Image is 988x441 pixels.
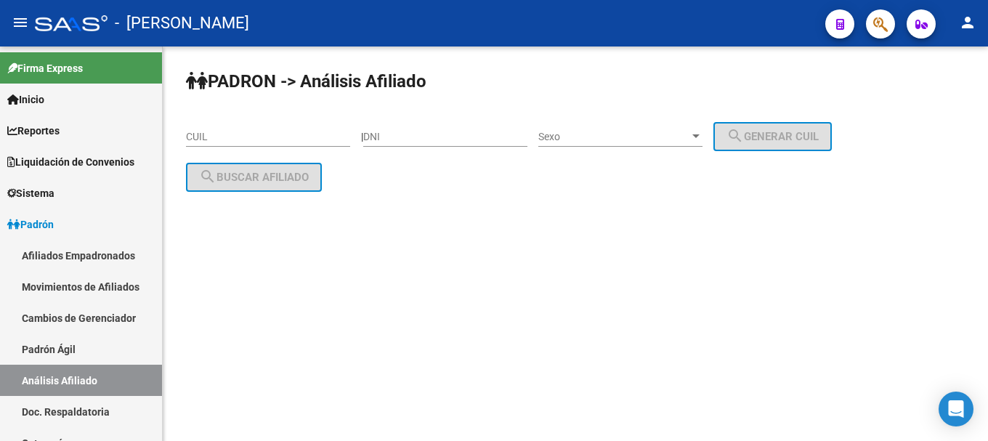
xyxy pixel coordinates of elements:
span: Sistema [7,185,54,201]
span: - [PERSON_NAME] [115,7,249,39]
div: Open Intercom Messenger [939,392,973,426]
mat-icon: search [726,127,744,145]
button: Generar CUIL [713,122,832,151]
strong: PADRON -> Análisis Afiliado [186,71,426,92]
span: Inicio [7,92,44,108]
mat-icon: search [199,168,216,185]
span: Buscar afiliado [199,171,309,184]
span: Sexo [538,131,689,143]
button: Buscar afiliado [186,163,322,192]
span: Reportes [7,123,60,139]
span: Padrón [7,217,54,232]
span: Liquidación de Convenios [7,154,134,170]
mat-icon: menu [12,14,29,31]
div: | [361,131,843,142]
mat-icon: person [959,14,976,31]
span: Firma Express [7,60,83,76]
span: Generar CUIL [726,130,819,143]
